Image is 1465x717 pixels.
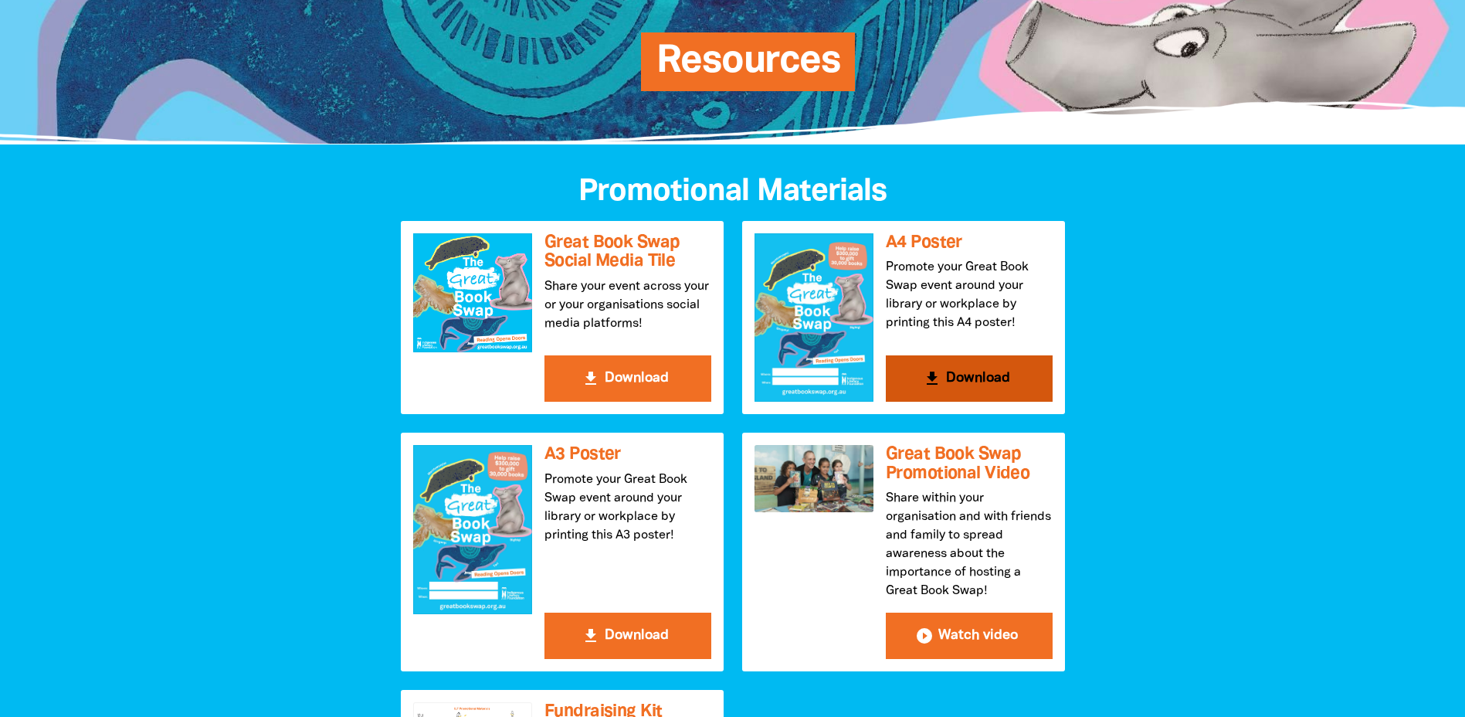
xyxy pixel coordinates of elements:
[886,445,1053,483] h3: Great Book Swap Promotional Video
[886,613,1053,659] button: play_circle_filled Watch video
[915,627,934,645] i: play_circle_filled
[544,355,711,402] button: get_app Download
[413,233,532,352] img: Great Book Swap Social Media Tile
[886,233,1053,253] h3: A4 Poster
[544,233,711,271] h3: Great Book Swap Social Media Tile
[755,233,873,402] img: A4 Poster
[544,613,711,659] button: get_app Download
[923,369,941,388] i: get_app
[886,355,1053,402] button: get_app Download
[582,627,600,645] i: get_app
[656,44,840,91] span: Resources
[582,369,600,388] i: get_app
[413,445,532,613] img: A3 Poster
[578,178,887,206] span: Promotional Materials
[544,445,711,464] h3: A3 Poster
